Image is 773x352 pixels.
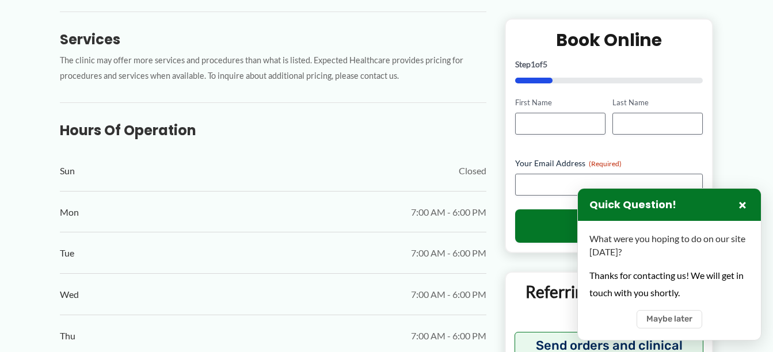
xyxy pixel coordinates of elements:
[60,53,486,84] p: The clinic may offer more services and procedures than what is listed. Expected Healthcare provid...
[60,204,79,221] span: Mon
[515,97,606,108] label: First Name
[531,59,535,69] span: 1
[60,162,75,179] span: Sun
[60,244,74,262] span: Tue
[637,310,702,328] button: Maybe later
[515,60,703,68] p: Step of
[515,158,703,169] label: Your Email Address
[411,327,486,345] span: 7:00 AM - 6:00 PM
[515,29,703,51] h2: Book Online
[589,232,749,258] p: What were you hoping to do on our site [DATE]?
[411,204,486,221] span: 7:00 AM - 6:00 PM
[60,327,75,345] span: Thu
[589,267,749,301] div: Thanks for contacting us! We will get in touch with you shortly.
[459,162,486,179] span: Closed
[589,159,622,168] span: (Required)
[60,286,79,303] span: Wed
[515,281,704,323] p: Referring Providers and Staff
[736,198,749,212] button: Close
[589,198,676,212] h3: Quick Question!
[543,59,547,69] span: 5
[60,30,486,48] h3: Services
[411,286,486,303] span: 7:00 AM - 6:00 PM
[60,121,486,139] h3: Hours of Operation
[411,244,486,262] span: 7:00 AM - 6:00 PM
[612,97,703,108] label: Last Name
